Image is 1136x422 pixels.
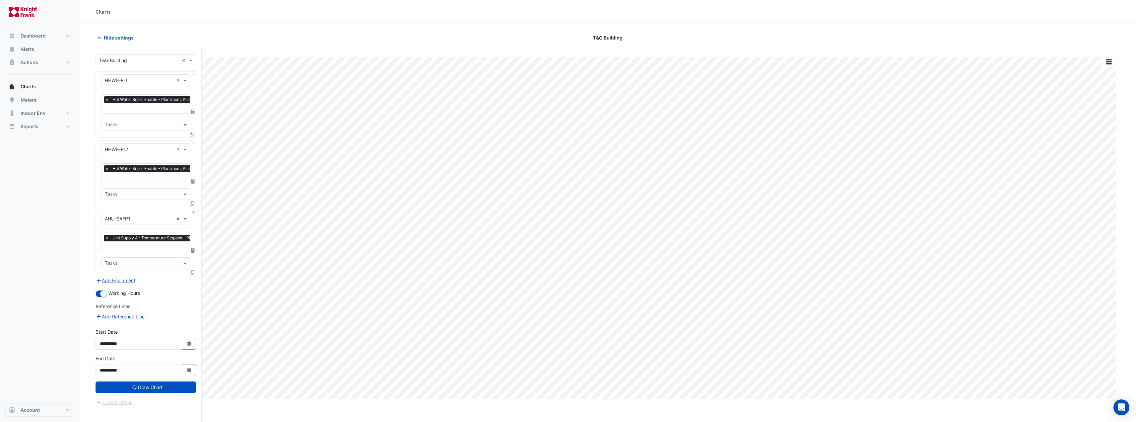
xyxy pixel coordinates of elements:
[104,235,110,241] span: ×
[104,165,110,172] span: ×
[21,123,38,130] span: Reports
[190,178,196,184] span: Choose Function
[21,83,36,90] span: Charts
[9,123,15,130] app-icon: Reports
[5,29,74,42] button: Dashboard
[96,355,115,362] label: End Date
[104,121,117,129] div: Tasks
[21,407,40,413] span: Account
[176,146,182,153] span: Clear
[593,34,623,41] span: T&G Building
[1113,399,1129,415] div: Open Intercom Messenger
[21,33,46,39] span: Dashboard
[96,277,136,284] button: Add Equipment
[186,341,192,347] fa-icon: Select Date
[111,165,204,172] span: Hot Water Boiler Enable - Plantroom, Plantroom
[190,247,196,253] span: Choose Function
[9,33,15,39] app-icon: Dashboard
[104,96,110,103] span: ×
[111,235,251,241] span: Unit Supply Air Temperature Setpoint - Plantroom, North East
[111,96,204,103] span: Hot Water Boiler Enable - Plantroom, Plantroom
[190,201,194,206] span: Clone Favourites and Tasks from this Equipment to other Equipment
[96,32,138,43] button: Hide settings
[21,46,34,52] span: Alerts
[96,313,145,320] button: Add Reference Line
[21,110,45,117] span: Indoor Env
[176,77,182,84] span: Clear
[21,97,36,103] span: Meters
[5,403,74,417] button: Account
[190,131,194,137] span: Clone Favourites and Tasks from this Equipment to other Equipment
[190,270,194,275] span: Clone Favourites and Tasks from this Equipment to other Equipment
[190,109,196,115] span: Choose Function
[96,303,130,310] label: Reference Lines
[104,34,134,41] span: Hide settings
[5,80,74,93] button: Charts
[182,57,187,64] span: Clear
[191,210,196,214] button: Close
[5,56,74,69] button: Actions
[9,110,15,117] app-icon: Indoor Env
[104,259,117,268] div: Tasks
[96,8,111,15] div: Charts
[5,42,74,56] button: Alerts
[186,368,192,373] fa-icon: Select Date
[108,290,140,296] span: Working Hours
[21,59,38,66] span: Actions
[191,72,196,76] button: Close
[9,46,15,52] app-icon: Alerts
[191,141,196,145] button: Close
[176,215,182,222] span: Clear
[96,381,196,393] button: Draw Chart
[9,59,15,66] app-icon: Actions
[9,97,15,103] app-icon: Meters
[96,399,133,405] app-escalated-ticket-create-button: Please wait for charts to finish loading
[5,107,74,120] button: Indoor Env
[96,328,118,335] label: Start Date
[5,120,74,133] button: Reports
[9,83,15,90] app-icon: Charts
[104,190,117,199] div: Tasks
[1102,58,1115,66] button: More Options
[5,93,74,107] button: Meters
[8,5,38,19] img: Company Logo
